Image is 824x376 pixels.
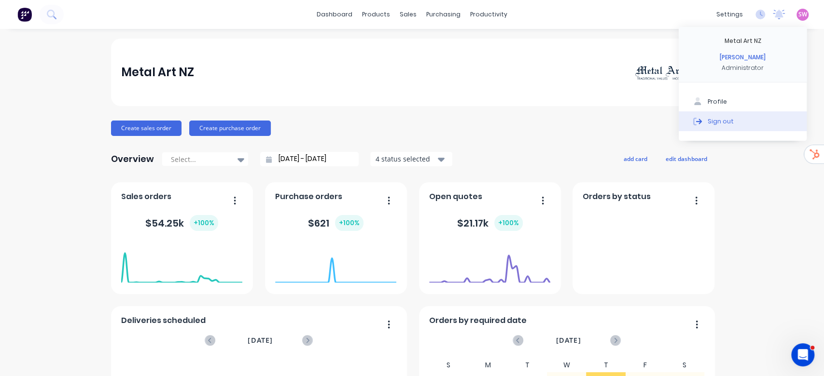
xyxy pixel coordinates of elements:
[708,97,727,106] div: Profile
[586,358,626,372] div: T
[798,10,807,19] span: SW
[121,63,194,82] div: Metal Art NZ
[679,111,807,131] button: Sign out
[547,358,587,372] div: W
[722,64,764,72] div: Administrator
[275,191,342,202] span: Purchase orders
[635,64,703,81] img: Metal Art NZ
[659,152,713,165] button: edit dashboard
[248,335,273,346] span: [DATE]
[145,215,218,231] div: $ 54.25k
[111,149,154,169] div: Overview
[370,152,452,166] button: 4 status selected
[617,152,654,165] button: add card
[583,191,651,202] span: Orders by status
[468,358,508,372] div: M
[429,191,482,202] span: Open quotes
[308,215,363,231] div: $ 621
[429,358,468,372] div: S
[465,7,512,22] div: productivity
[494,215,523,231] div: + 100 %
[376,154,436,164] div: 4 status selected
[725,37,761,45] div: Metal Art NZ
[190,215,218,231] div: + 100 %
[720,53,766,62] div: [PERSON_NAME]
[121,191,171,202] span: Sales orders
[111,121,182,136] button: Create sales order
[189,121,271,136] button: Create purchase order
[335,215,363,231] div: + 100 %
[457,215,523,231] div: $ 21.17k
[357,7,395,22] div: products
[712,7,748,22] div: settings
[507,358,547,372] div: T
[708,117,734,125] div: Sign out
[556,335,581,346] span: [DATE]
[312,7,357,22] a: dashboard
[395,7,421,22] div: sales
[421,7,465,22] div: purchasing
[665,358,704,372] div: S
[17,7,32,22] img: Factory
[791,343,814,366] iframe: Intercom live chat
[679,92,807,111] button: Profile
[626,358,665,372] div: F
